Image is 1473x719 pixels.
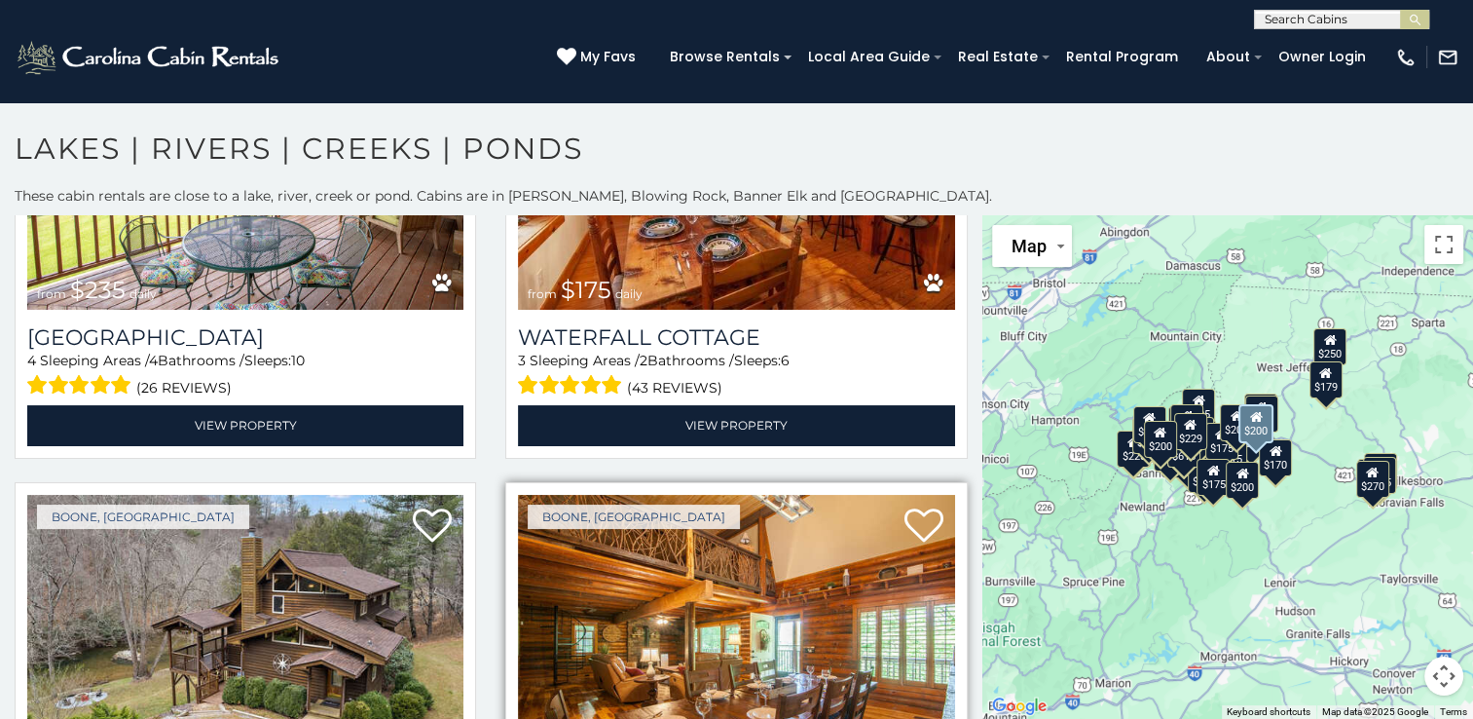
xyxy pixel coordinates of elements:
a: Owner Login [1269,42,1376,72]
span: Map [1012,236,1047,256]
div: Sleeping Areas / Bathrooms / Sleeps: [27,351,463,400]
a: Local Area Guide [798,42,939,72]
a: Add to favorites [413,507,452,548]
div: $229 [1173,412,1206,449]
span: daily [129,286,157,301]
span: 4 [27,352,36,369]
a: Real Estate [948,42,1048,72]
div: $265 [1363,456,1396,493]
a: View Property [27,405,463,445]
a: My Favs [557,47,641,68]
span: 10 [291,352,305,369]
a: View Property [518,405,954,445]
div: $200 [1238,403,1273,442]
a: Waterfall Cottage [518,324,954,351]
img: Google [987,694,1051,719]
img: White-1-2.png [15,38,284,77]
a: Boone, [GEOGRAPHIC_DATA] [37,505,249,529]
span: 4 [149,352,158,369]
a: Terms [1440,706,1467,717]
a: About [1197,42,1260,72]
div: $235 [1182,389,1215,426]
a: Open this area in Google Maps (opens a new window) [987,694,1051,719]
span: from [37,286,66,301]
span: $175 [561,276,611,304]
span: daily [615,286,643,301]
span: from [528,286,557,301]
div: $275 [1132,406,1165,443]
span: 3 [518,352,526,369]
span: My Favs [580,47,636,67]
div: $200 [1245,395,1278,432]
h3: Sleepy Valley Hideaway [27,324,463,351]
div: $315 [1214,433,1247,470]
button: Map camera controls [1424,657,1463,696]
div: $179 [1308,360,1342,397]
div: $175 [1197,458,1230,495]
a: Boone, [GEOGRAPHIC_DATA] [528,505,740,529]
div: $270 [1355,460,1388,497]
span: 6 [781,352,790,369]
div: $125 [1154,435,1187,472]
span: 2 [640,352,647,369]
div: Sleeping Areas / Bathrooms / Sleeps: [518,351,954,400]
span: (26 reviews) [136,375,232,400]
button: Keyboard shortcuts [1227,705,1310,719]
div: $225 [1117,431,1150,468]
div: $250 [1313,327,1346,364]
div: $205 [1220,403,1253,440]
div: $325 [1188,455,1221,492]
span: $235 [70,276,126,304]
div: $550 [1364,452,1397,489]
a: Add to favorites [904,507,943,548]
button: Change map style [992,225,1072,267]
span: (43 reviews) [627,375,722,400]
div: $415 [1170,403,1203,440]
div: $235 [1234,417,1268,454]
img: phone-regular-white.png [1395,47,1417,68]
div: $235 [1244,394,1277,431]
div: $200 [1226,461,1259,498]
img: mail-regular-white.png [1437,47,1458,68]
a: [GEOGRAPHIC_DATA] [27,324,463,351]
a: Rental Program [1056,42,1188,72]
div: $170 [1259,438,1292,475]
div: $615 [1167,430,1200,467]
button: Toggle fullscreen view [1424,225,1463,264]
a: Browse Rentals [660,42,790,72]
span: Map data ©2025 Google [1322,706,1428,717]
div: $200 [1144,420,1177,457]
